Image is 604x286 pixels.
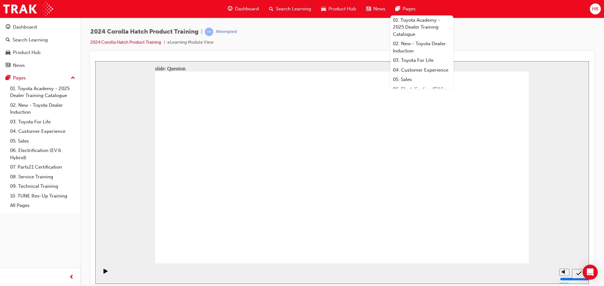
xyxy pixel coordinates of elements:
[8,127,78,136] a: 04. Customer Experience
[477,202,491,223] nav: slide navigation
[590,3,601,14] button: HK
[583,265,598,280] div: Open Intercom Messenger
[3,2,53,16] img: Trak
[390,84,453,101] a: 06. Electrification (EV & Hybrid)
[276,5,311,13] span: Search Learning
[3,72,78,84] button: Pages
[8,201,78,210] a: All Pages
[390,56,453,65] a: 03. Toyota For Life
[390,3,421,15] a: pages-iconPages
[316,3,361,15] a: car-iconProduct Hub
[390,65,453,75] a: 04. Customer Experience
[321,5,326,13] span: car-icon
[8,172,78,182] a: 08. Service Training
[461,202,473,223] div: misc controls
[13,74,26,82] div: Pages
[71,74,75,82] span: up-icon
[592,5,598,13] span: HK
[205,28,213,36] span: learningRecordVerb_ATTEMPT-icon
[228,5,232,13] span: guage-icon
[328,5,356,13] span: Product Hub
[464,208,474,215] button: Mute (Ctrl+Alt+M)
[269,5,273,13] span: search-icon
[8,146,78,162] a: 06. Electrification (EV & Hybrid)
[69,273,74,281] span: prev-icon
[264,3,316,15] a: search-iconSearch Learning
[6,75,10,81] span: pages-icon
[235,5,259,13] span: Dashboard
[13,24,37,31] div: Dashboard
[3,21,78,33] a: Dashboard
[216,29,237,35] div: Attempted
[403,5,416,13] span: Pages
[6,63,10,68] span: news-icon
[8,136,78,146] a: 05. Sales
[13,36,48,44] div: Search Learning
[3,20,78,72] button: DashboardSearch LearningProduct HubNews
[201,28,202,35] span: |
[390,75,453,84] a: 05. Sales
[390,15,453,39] a: 01. Toyota Academy - 2025 Dealer Training Catalogue
[167,39,214,46] li: eLearning Module View
[3,202,14,223] div: playback controls
[8,191,78,201] a: 10. TUNE Rev-Up Training
[3,207,14,218] button: Play (Ctrl+Alt+P)
[477,208,491,217] button: Submit (Ctrl+Alt+S)
[3,47,78,58] a: Product Hub
[6,50,10,56] span: car-icon
[366,5,371,13] span: news-icon
[13,62,25,69] div: News
[223,3,264,15] a: guage-iconDashboard
[8,162,78,172] a: 07. Parts21 Certification
[8,84,78,100] a: 01. Toyota Academy - 2025 Dealer Training Catalogue
[8,100,78,117] a: 02. New - Toyota Dealer Induction
[6,24,10,30] span: guage-icon
[465,215,505,220] input: volume
[361,3,390,15] a: news-iconNews
[390,39,453,56] a: 02. New - Toyota Dealer Induction
[3,34,78,46] a: Search Learning
[90,40,161,45] a: 2024 Corolla Hatch Product Training
[395,5,400,13] span: pages-icon
[3,60,78,71] a: News
[8,117,78,127] a: 03. Toyota For Life
[6,37,10,43] span: search-icon
[8,181,78,191] a: 09. Technical Training
[373,5,385,13] span: News
[90,28,199,35] span: 2024 Corolla Hatch Product Training
[13,49,41,56] div: Product Hub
